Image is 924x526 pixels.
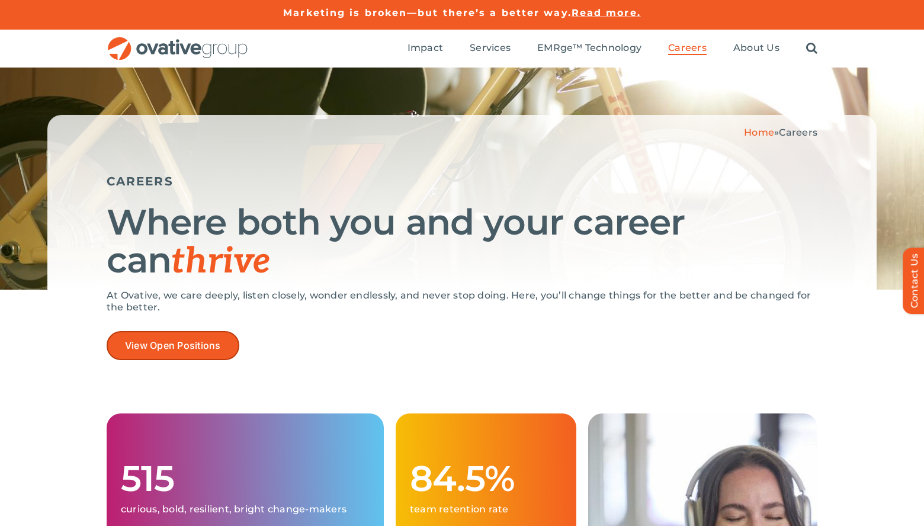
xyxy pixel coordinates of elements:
h1: 515 [121,460,370,498]
p: At Ovative, we care deeply, listen closely, wonder endlessly, and never stop doing. Here, you’ll ... [107,290,817,313]
a: Home [744,127,774,138]
a: Read more. [572,7,641,18]
nav: Menu [408,30,817,68]
span: Careers [779,127,817,138]
span: Careers [668,42,707,54]
a: Careers [668,42,707,55]
span: View Open Positions [125,340,221,351]
a: OG_Full_horizontal_RGB [107,36,249,47]
a: Marketing is broken—but there’s a better way. [283,7,572,18]
span: About Us [733,42,779,54]
h5: CAREERS [107,174,817,188]
span: » [744,127,817,138]
p: team retention rate [410,503,562,515]
span: Impact [408,42,443,54]
a: Search [806,42,817,55]
p: curious, bold, resilient, bright change-makers [121,503,370,515]
span: thrive [171,240,270,283]
h1: Where both you and your career can [107,203,817,281]
span: Services [470,42,511,54]
a: Services [470,42,511,55]
a: View Open Positions [107,331,239,360]
span: EMRge™ Technology [537,42,641,54]
a: About Us [733,42,779,55]
h1: 84.5% [410,460,562,498]
a: Impact [408,42,443,55]
a: EMRge™ Technology [537,42,641,55]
